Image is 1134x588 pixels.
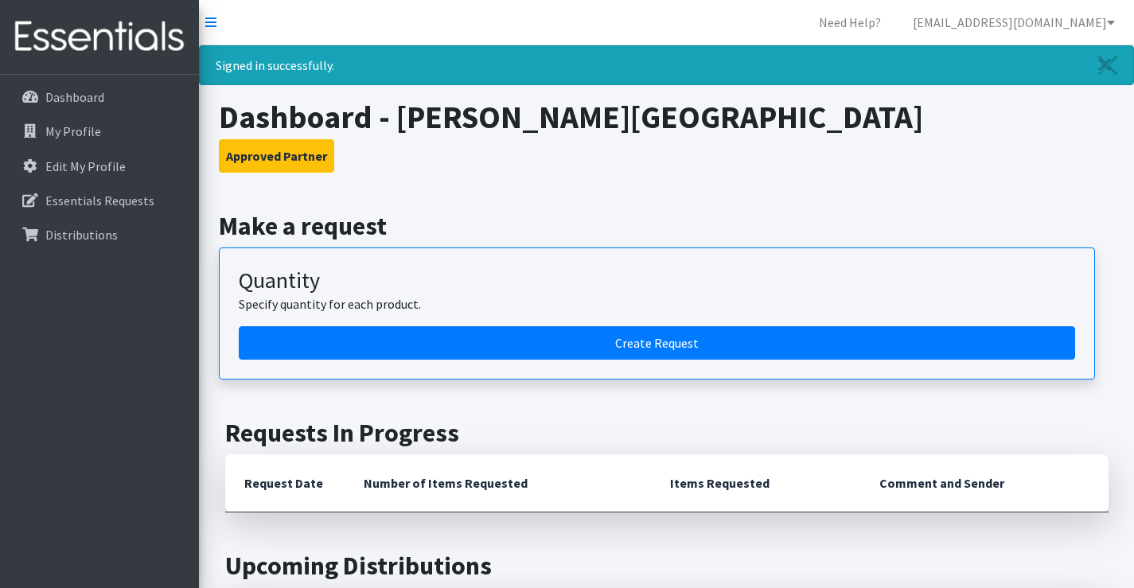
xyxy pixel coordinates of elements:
[45,227,118,243] p: Distributions
[345,454,652,512] th: Number of Items Requested
[45,89,104,105] p: Dashboard
[219,139,334,173] button: Approved Partner
[199,45,1134,85] div: Signed in successfully.
[6,115,193,147] a: My Profile
[239,267,1075,294] h3: Quantity
[806,6,894,38] a: Need Help?
[860,454,1108,512] th: Comment and Sender
[45,123,101,139] p: My Profile
[225,551,1109,581] h2: Upcoming Distributions
[6,185,193,216] a: Essentials Requests
[1082,46,1133,84] a: Close
[900,6,1128,38] a: [EMAIL_ADDRESS][DOMAIN_NAME]
[6,81,193,113] a: Dashboard
[225,454,345,512] th: Request Date
[45,193,154,208] p: Essentials Requests
[219,211,1114,241] h2: Make a request
[6,219,193,251] a: Distributions
[219,98,1114,136] h1: Dashboard - [PERSON_NAME][GEOGRAPHIC_DATA]
[239,326,1075,360] a: Create a request by quantity
[225,418,1109,448] h2: Requests In Progress
[45,158,126,174] p: Edit My Profile
[6,150,193,182] a: Edit My Profile
[239,294,1075,313] p: Specify quantity for each product.
[6,10,193,64] img: HumanEssentials
[651,454,860,512] th: Items Requested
